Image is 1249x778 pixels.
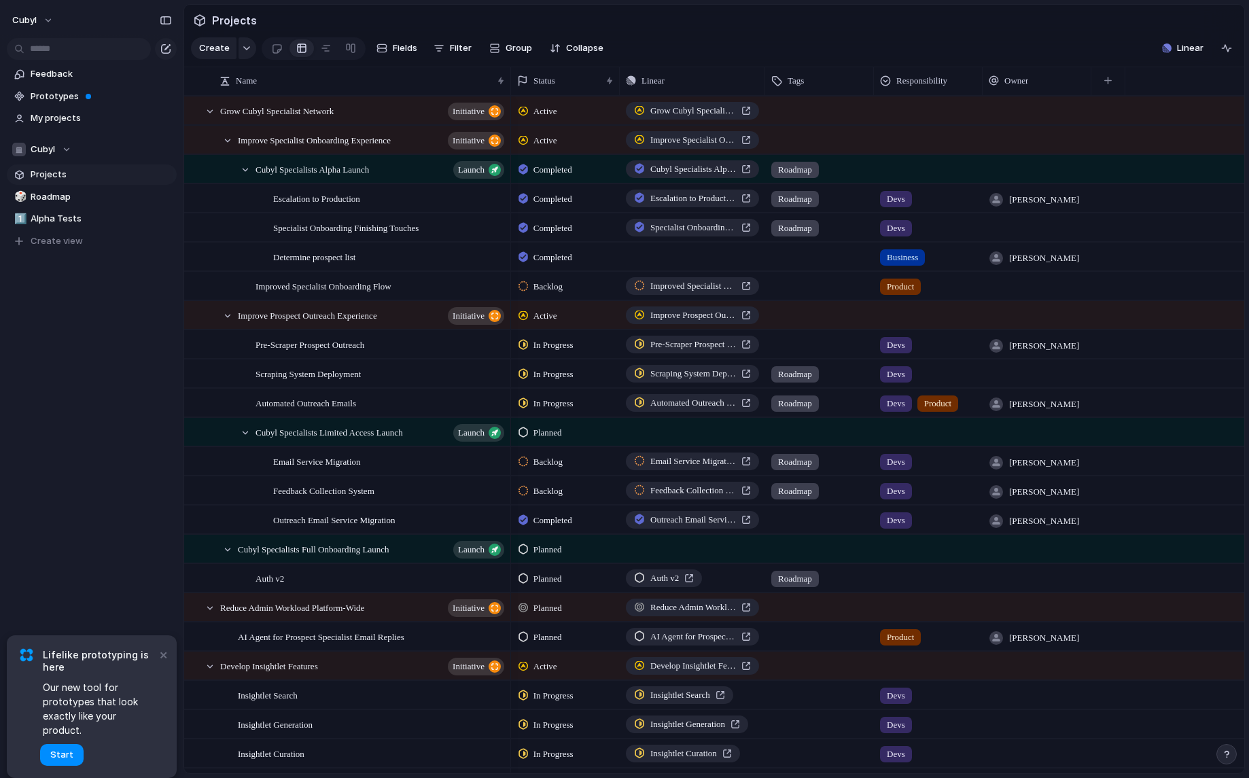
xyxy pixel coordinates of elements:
span: Devs [887,718,905,732]
span: Automated Outreach Emails [256,395,356,410]
a: Improve Specialist Onboarding Experience [626,131,759,149]
span: Devs [887,338,905,352]
span: Determine prospect list [273,249,355,264]
span: In Progress [533,689,574,703]
span: initiative [453,599,485,618]
span: Roadmap [778,163,812,177]
span: In Progress [533,718,574,732]
span: Start [50,748,73,762]
span: Roadmap [778,484,812,498]
span: Completed [533,163,572,177]
span: Filter [450,41,472,55]
a: Prototypes [7,86,177,107]
span: Roadmap [31,190,172,204]
span: Devs [887,747,905,761]
span: Planned [533,601,562,615]
span: Insightlet Search [650,688,710,702]
span: Devs [887,484,905,498]
span: Roadmap [778,397,812,410]
span: Improve Specialist Onboarding Experience [650,133,736,147]
span: cubyl [12,14,37,27]
span: initiative [453,131,485,150]
a: Projects [7,164,177,185]
span: Insightlet Curation [650,747,717,760]
span: Product [887,631,914,644]
span: Planned [533,543,562,556]
span: Backlog [533,280,563,294]
span: Devs [887,368,905,381]
span: Grow Cubyl Specialist Network [220,103,334,118]
button: Fields [371,37,423,59]
button: Linear [1157,38,1209,58]
a: Develop Insightlet Features [626,657,759,675]
button: initiative [448,103,504,120]
span: [PERSON_NAME] [1009,397,1079,411]
span: In Progress [533,368,574,381]
a: Auth v2 [626,569,702,587]
button: Group [482,37,539,59]
span: Cubyl [31,143,55,156]
span: In Progress [533,338,574,352]
a: Grow Cubyl Specialist Network [626,102,759,120]
span: Create [199,41,230,55]
button: initiative [448,307,504,325]
button: Launch [453,161,504,179]
span: Outreach Email Service Migration [650,513,736,527]
a: Pre-Scraper Prospect Outreach [626,336,759,353]
span: Our new tool for prototypes that look exactly like your product. [43,680,156,737]
a: Feedback Collection System [626,482,759,499]
span: Automated Outreach Emails [650,396,736,410]
span: Scraping System Deployment [650,367,736,381]
span: Insightlet Curation [238,745,304,761]
span: [PERSON_NAME] [1009,456,1079,470]
button: initiative [448,132,504,149]
span: Insightlet Generation [238,716,313,732]
span: Product [887,280,914,294]
span: Group [506,41,532,55]
a: AI Agent for Prospect Specialist Email Replies [626,628,759,646]
span: [PERSON_NAME] [1009,251,1079,265]
span: Linear [1177,41,1203,55]
span: Cubyl Specialists Limited Access Launch [256,424,403,440]
a: Specialist Onboarding Finishing Touches [626,219,759,236]
span: Improved Specialist Onboarding Flow [256,278,391,294]
span: initiative [453,657,485,676]
button: Collapse [544,37,609,59]
div: 1️⃣Alpha Tests [7,209,177,229]
span: Planned [533,426,562,440]
span: Alpha Tests [31,212,172,226]
a: Email Service Migration [626,453,759,470]
span: initiative [453,102,485,121]
span: Owner [1004,74,1028,88]
button: Dismiss [155,646,171,662]
span: Responsibility [896,74,947,88]
span: Collapse [566,41,603,55]
span: [PERSON_NAME] [1009,339,1079,353]
span: Specialist Onboarding Finishing Touches [650,221,736,234]
span: Devs [887,397,905,410]
span: Feedback [31,67,172,81]
span: Active [533,105,557,118]
span: Email Service Migration [273,453,361,469]
a: Improve Prospect Outreach Experience [626,306,759,324]
button: 1️⃣ [12,212,26,226]
span: Completed [533,222,572,235]
a: 🎲Roadmap [7,187,177,207]
span: Pre-Scraper Prospect Outreach [256,336,364,352]
span: Escalation to Production [273,190,360,206]
div: 🎲 [14,189,24,205]
span: Linear [641,74,665,88]
span: Tags [788,74,804,88]
a: Automated Outreach Emails [626,394,759,412]
a: Improved Specialist Onboarding Flow [626,277,759,295]
span: Completed [533,251,572,264]
button: Cubyl [7,139,177,160]
span: Cubyl Specialists Alpha Launch [256,161,369,177]
span: Devs [887,192,905,206]
a: Feedback [7,64,177,84]
span: Business [887,251,918,264]
span: Roadmap [778,192,812,206]
a: Scraping System Deployment [626,365,759,383]
span: Develop Insightlet Features [220,658,318,673]
span: Email Service Migration [650,455,736,468]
